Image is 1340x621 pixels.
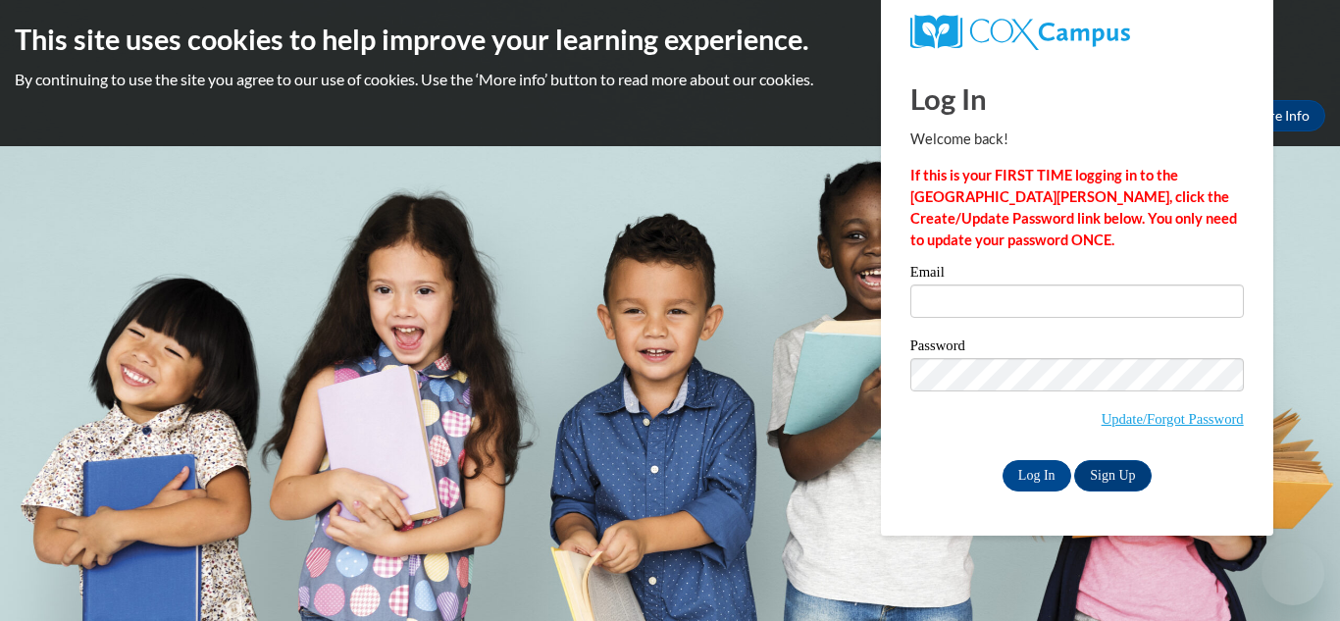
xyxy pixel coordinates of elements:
[910,265,1244,285] label: Email
[1003,460,1071,492] input: Log In
[910,167,1237,248] strong: If this is your FIRST TIME logging in to the [GEOGRAPHIC_DATA][PERSON_NAME], click the Create/Upd...
[910,15,1244,50] a: COX Campus
[1074,460,1151,492] a: Sign Up
[1233,100,1325,131] a: More Info
[15,69,1325,90] p: By continuing to use the site you agree to our use of cookies. Use the ‘More info’ button to read...
[910,129,1244,150] p: Welcome back!
[910,15,1130,50] img: COX Campus
[1102,411,1244,427] a: Update/Forgot Password
[1262,543,1324,605] iframe: Button to launch messaging window
[910,338,1244,358] label: Password
[15,20,1325,59] h2: This site uses cookies to help improve your learning experience.
[910,78,1244,119] h1: Log In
